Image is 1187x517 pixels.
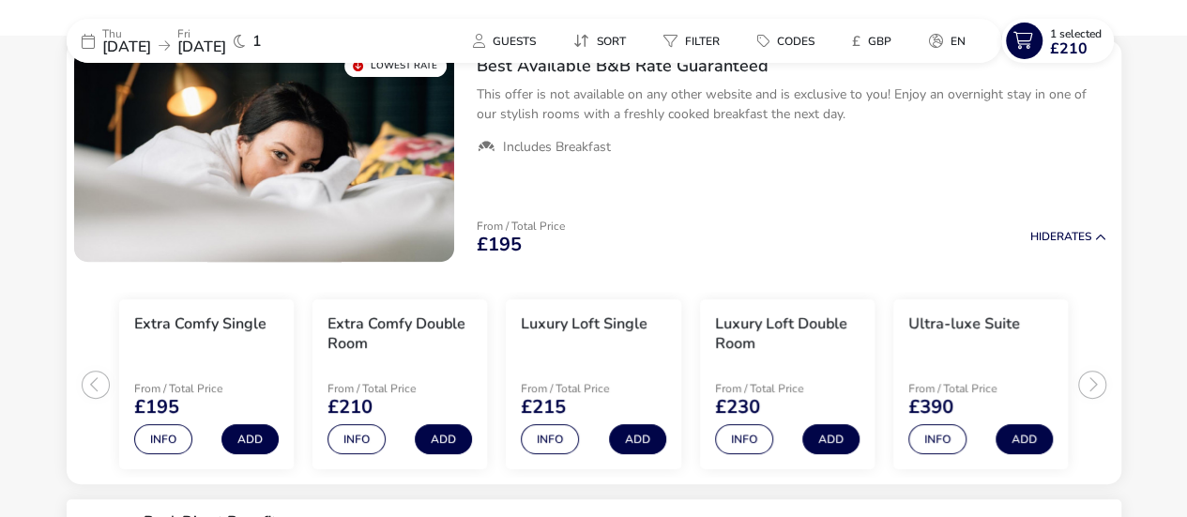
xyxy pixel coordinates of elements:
swiper-slide: 5 / 5 [884,292,1077,478]
button: Info [134,424,192,454]
naf-pibe-menu-bar-item: en [914,27,988,54]
button: Info [521,424,579,454]
swiper-slide: 1 / 1 [74,48,454,262]
p: This offer is not available on any other website and is exclusive to you! Enjoy an overnight stay... [477,84,1106,124]
span: Codes [777,34,814,49]
span: £215 [521,398,566,417]
span: [DATE] [102,37,151,57]
swiper-slide: 4 / 5 [691,292,884,478]
swiper-slide: 3 / 5 [496,292,690,478]
button: Add [415,424,472,454]
span: £195 [477,236,522,254]
p: From / Total Price [715,383,848,394]
span: [DATE] [177,37,226,57]
button: Add [802,424,860,454]
span: Filter [685,34,720,49]
h3: Extra Comfy Double Room [327,314,472,354]
i: £ [852,32,860,51]
naf-pibe-menu-bar-item: 1 Selected£210 [1001,19,1121,63]
button: en [914,27,981,54]
h2: Best Available B&B Rate Guaranteed [477,55,1106,77]
button: Add [609,424,666,454]
button: Info [908,424,966,454]
div: Thu[DATE]Fri[DATE]1 [67,19,348,63]
span: £230 [715,398,760,417]
button: Info [715,424,773,454]
div: Best Available B&B Rate GuaranteedThis offer is not available on any other website and is exclusi... [462,40,1121,172]
span: Hide [1030,229,1057,244]
button: Filter [648,27,735,54]
button: Codes [742,27,829,54]
span: en [951,34,966,49]
span: Includes Breakfast [503,139,611,156]
h3: Luxury Loft Double Room [715,314,860,354]
naf-pibe-menu-bar-item: £GBP [837,27,914,54]
button: Add [996,424,1053,454]
button: Guests [458,27,551,54]
h3: Luxury Loft Single [521,314,647,334]
span: 1 [252,34,262,49]
naf-pibe-menu-bar-item: Filter [648,27,742,54]
p: Fri [177,28,226,39]
button: £GBP [837,27,906,54]
span: 1 Selected [1050,26,1102,41]
span: £210 [1050,41,1088,56]
p: From / Total Price [327,383,461,394]
button: 1 Selected£210 [1001,19,1114,63]
p: From / Total Price [134,383,267,394]
button: HideRates [1030,231,1106,243]
swiper-slide: 1 / 5 [110,292,303,478]
swiper-slide: 2 / 5 [303,292,496,478]
button: Info [327,424,386,454]
button: Sort [558,27,641,54]
naf-pibe-menu-bar-item: Sort [558,27,648,54]
h3: Ultra-luxe Suite [908,314,1020,334]
h3: Extra Comfy Single [134,314,266,334]
span: Sort [597,34,626,49]
p: From / Total Price [477,220,565,232]
span: £195 [134,398,179,417]
button: Add [221,424,279,454]
span: £210 [327,398,373,417]
naf-pibe-menu-bar-item: Guests [458,27,558,54]
p: Thu [102,28,151,39]
span: GBP [868,34,891,49]
p: From / Total Price [908,383,1042,394]
p: From / Total Price [521,383,654,394]
naf-pibe-menu-bar-item: Codes [742,27,837,54]
div: Lowest Rate [344,55,447,77]
span: Guests [493,34,536,49]
span: £390 [908,398,953,417]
